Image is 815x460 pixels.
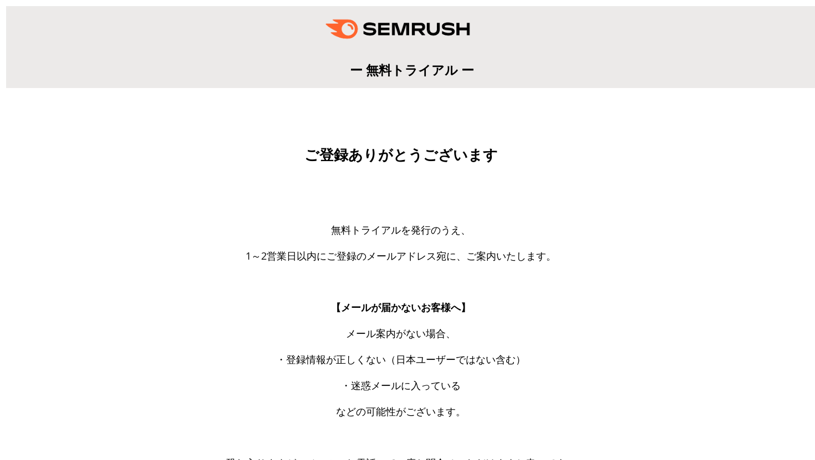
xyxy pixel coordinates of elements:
span: 無料トライアルを発行のうえ、 [331,223,471,236]
span: ー 無料トライアル ー [350,61,474,79]
span: 1～2営業日以内にご登録のメールアドレス宛に、ご案内いたします。 [246,249,556,262]
span: ご登録ありがとうございます [304,147,498,163]
span: 【メールが届かないお客様へ】 [331,301,471,314]
span: メール案内がない場合、 [346,327,456,340]
span: ・登録情報が正しくない（日本ユーザーではない含む） [276,353,526,366]
span: ・迷惑メールに入っている [341,379,461,392]
span: などの可能性がございます。 [336,405,466,418]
